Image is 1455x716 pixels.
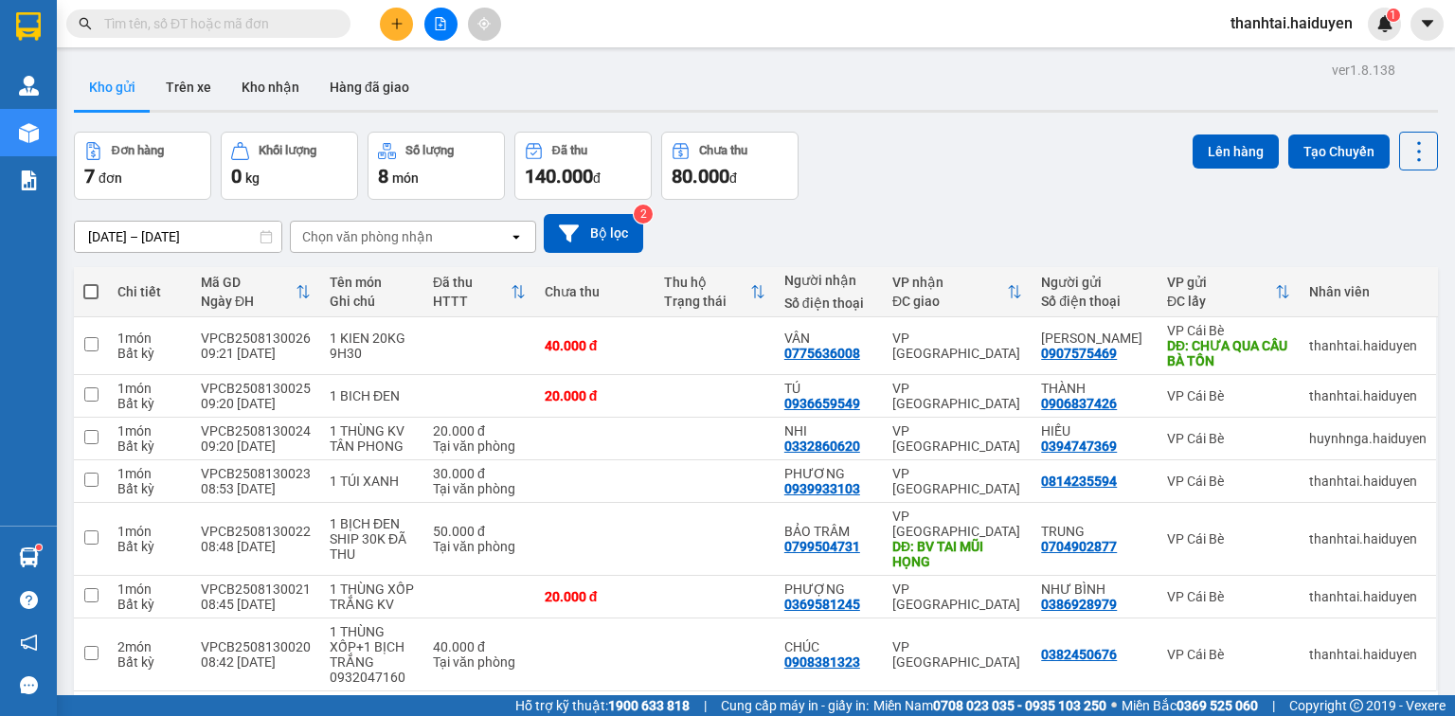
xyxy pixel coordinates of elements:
th: Toggle SortBy [883,267,1032,317]
div: 40.000 đ [545,338,646,353]
div: 09:20 [DATE] [201,439,311,454]
div: Tại văn phòng [433,481,526,496]
div: Chưa thu [699,144,747,157]
span: copyright [1350,699,1363,712]
span: Miền Nam [873,695,1106,716]
div: Chi tiết [117,284,182,299]
span: 8 [378,165,388,188]
span: đ [729,170,737,186]
div: 30.000 đ [433,466,526,481]
div: 0908381323 [784,654,860,670]
input: Tìm tên, số ĐT hoặc mã đơn [104,13,328,34]
input: Select a date range. [75,222,281,252]
span: Cung cấp máy in - giấy in: [721,695,869,716]
div: Tại văn phòng [433,439,526,454]
span: Miền Bắc [1122,695,1258,716]
div: 1 BỊCH ĐEN [330,516,414,531]
div: 08:45 [DATE] [201,597,311,612]
svg: open [509,229,524,244]
div: Người nhận [784,273,873,288]
div: Tại văn phòng [433,539,526,554]
button: Trên xe [151,64,226,110]
sup: 1 [1387,9,1400,22]
div: Đã thu [552,144,587,157]
div: VPCB2508130023 [201,466,311,481]
div: 09:21 [DATE] [201,346,311,361]
div: Bất kỳ [117,481,182,496]
span: notification [20,634,38,652]
span: plus [390,17,404,30]
div: Khối lượng [259,144,316,157]
div: TÚ [784,381,873,396]
div: ver 1.8.138 [1332,60,1395,81]
div: VP gửi [1167,275,1275,290]
div: VP Cái Bè [1167,323,1290,338]
div: huynhnga.haiduyen [1309,431,1427,446]
div: 0939933103 [784,481,860,496]
th: Toggle SortBy [1158,267,1300,317]
div: VP Cái Bè [1167,531,1290,546]
div: VPCB2508130020 [201,639,311,654]
div: VP [GEOGRAPHIC_DATA] [892,582,1022,612]
div: 0932047160 [330,670,414,685]
div: VP [GEOGRAPHIC_DATA] [892,466,1022,496]
div: Số điện thoại [784,295,873,311]
span: question-circle [20,591,38,609]
div: Đơn hàng [112,144,164,157]
div: 08:53 [DATE] [201,481,311,496]
strong: 0708 023 035 - 0935 103 250 [933,698,1106,713]
div: 20.000 đ [545,388,646,403]
div: 1 BICH ĐEN [330,388,414,403]
span: 80.000 [672,165,729,188]
div: 0907575469 [1041,346,1117,361]
div: PHƯƠNG [784,466,873,481]
span: kg [245,170,260,186]
span: file-add [434,17,447,30]
div: 1 THÙNG XỐP+1 BỊCH TRẮNG [330,624,414,670]
button: Đơn hàng7đơn [74,132,211,200]
div: 08:48 [DATE] [201,539,311,554]
div: CẨM HỒNG [1041,331,1148,346]
div: ĐC giao [892,294,1007,309]
div: VP [GEOGRAPHIC_DATA] [892,639,1022,670]
span: | [1272,695,1275,716]
div: 50.000 đ [433,524,526,539]
div: NHƯ BÌNH [1041,582,1148,597]
th: Toggle SortBy [191,267,320,317]
button: Chưa thu80.000đ [661,132,799,200]
div: 09:20 [DATE] [201,396,311,411]
button: file-add [424,8,458,41]
th: Toggle SortBy [655,267,775,317]
button: Số lượng8món [368,132,505,200]
div: thanhtai.haiduyen [1309,647,1427,662]
th: Toggle SortBy [423,267,535,317]
div: VP Cái Bè [1167,474,1290,489]
span: | [704,695,707,716]
span: món [392,170,419,186]
div: BẢO TRÂM [784,524,873,539]
div: 0382450676 [1041,647,1117,662]
span: đ [593,170,601,186]
sup: 1 [36,545,42,550]
button: Kho nhận [226,64,314,110]
div: 08:42 [DATE] [201,654,311,670]
button: Lên hàng [1193,134,1279,169]
div: Chọn văn phòng nhận [302,227,433,246]
div: SHIP 30K ĐÃ THU [330,531,414,562]
div: VPCB2508130026 [201,331,311,346]
div: NHI [784,423,873,439]
div: 0906837426 [1041,396,1117,411]
span: 7 [84,165,95,188]
div: VÂN [784,331,873,346]
div: 40.000 đ [433,639,526,654]
div: 9H30 [330,346,414,361]
div: TRUNG [1041,524,1148,539]
span: ⚪️ [1111,702,1117,709]
img: warehouse-icon [19,76,39,96]
div: DĐ: CHƯA QUA CẦU BÀ TỒN [1167,338,1290,368]
img: logo-vxr [16,12,41,41]
div: 1 KIEN 20KG [330,331,414,346]
div: thanhtai.haiduyen [1309,531,1427,546]
div: VP Cái Bè [1167,589,1290,604]
div: 0369581245 [784,597,860,612]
